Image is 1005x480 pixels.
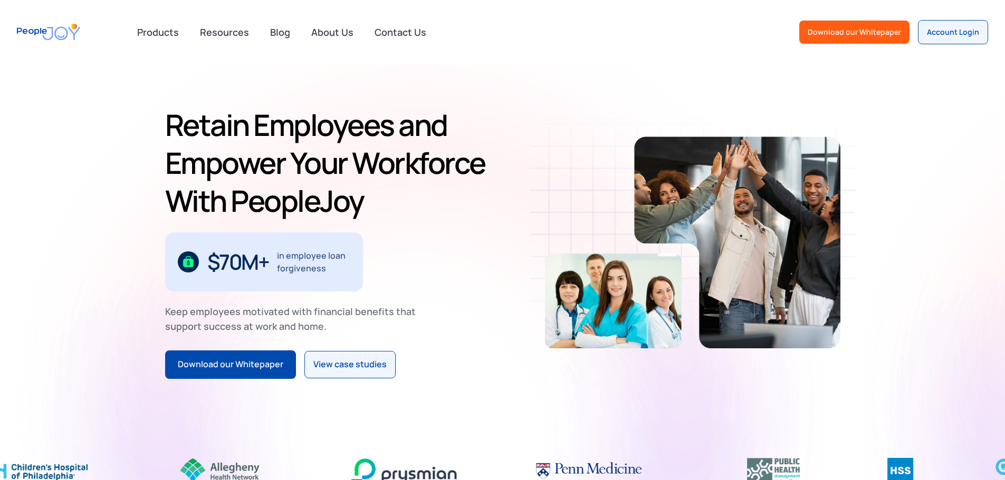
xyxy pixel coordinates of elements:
a: Account Login [918,20,988,44]
a: About Us [305,21,360,44]
div: Download our Whitepaper [808,27,901,37]
a: Download our Whitepaper [799,21,910,44]
div: 1 / 3 [165,232,363,291]
div: View case studies [313,358,387,371]
h1: Retain Employees and Empower Your Workforce With PeopleJoy [165,106,499,220]
a: View case studies [304,351,396,378]
div: Keep employees motivated with financial benefits that support success at work and home. [165,304,425,334]
div: Account Login [927,27,979,37]
a: home [17,17,80,47]
img: Retain-Employees-PeopleJoy [634,136,840,348]
a: Download our Whitepaper [165,350,296,379]
div: Products [131,22,185,43]
div: $70M+ [207,253,269,270]
img: Retain-Employees-PeopleJoy [545,253,682,348]
div: in employee loan forgiveness [277,249,350,275]
div: Download our Whitepaper [178,358,283,371]
a: Contact Us [368,21,433,44]
a: Resources [194,21,255,44]
a: Blog [264,21,296,44]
